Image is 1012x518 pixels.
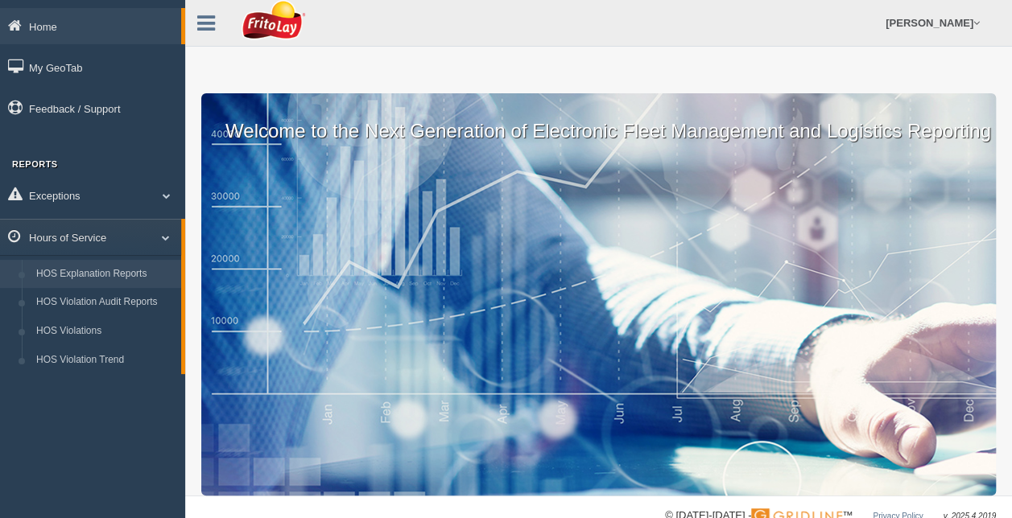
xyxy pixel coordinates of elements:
a: HOS Explanation Reports [29,260,181,289]
a: HOS Violations [29,317,181,346]
a: HOS Violation Audit Reports [29,288,181,317]
p: Welcome to the Next Generation of Electronic Fleet Management and Logistics Reporting [201,93,996,145]
a: HOS Violation Trend [29,346,181,375]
